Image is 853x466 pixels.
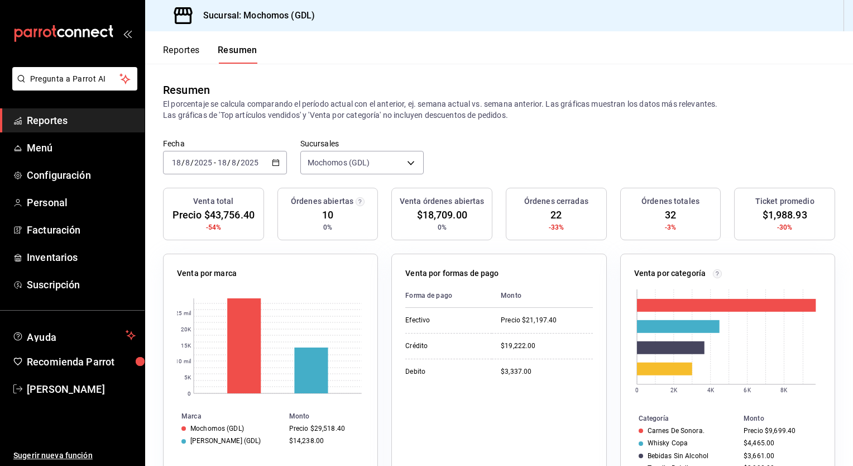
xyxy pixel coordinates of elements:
[641,196,699,207] h3: Órdenes totales
[227,158,231,167] span: /
[240,158,259,167] input: ----
[163,45,200,56] font: Reportes
[763,207,807,222] span: $1,988.93
[171,158,181,167] input: --
[164,410,285,422] th: Marca
[549,222,564,232] span: -33%
[501,367,593,377] div: $3,337.00
[739,412,835,425] th: Monto
[175,358,191,364] text: 10 mil
[27,356,114,368] font: Recomienda Parrot
[665,207,676,222] span: 32
[163,45,257,64] div: Pestañas de navegación
[27,224,80,236] font: Facturación
[308,157,370,168] span: Mochomos (GDL)
[188,391,191,397] text: 0
[27,115,68,126] font: Reportes
[501,341,593,351] div: $19,222.00
[744,387,751,393] text: 6K
[163,98,835,121] p: El porcentaje se calcula comparando el período actual con el anterior, ej. semana actual vs. sema...
[27,251,78,263] font: Inventarios
[184,374,191,381] text: 5K
[27,197,68,208] font: Personal
[405,316,483,325] div: Efectivo
[323,222,332,232] span: 0%
[231,158,237,167] input: --
[177,268,237,279] p: Venta por marca
[648,427,705,435] div: Carnes De Sonora.
[181,326,191,332] text: 20K
[291,196,353,207] h3: Órdenes abiertas
[27,169,91,181] font: Configuración
[194,9,315,22] h3: Sucursal: Mochomos (GDL)
[501,316,593,325] div: Precio $21,197.40
[492,284,593,308] th: Monto
[289,437,360,445] div: $14,238.00
[405,341,483,351] div: Crédito
[206,222,222,232] span: -54%
[27,142,53,154] font: Menú
[190,425,244,432] div: Mochomos (GDL)
[193,196,233,207] h3: Venta total
[405,284,492,308] th: Forma de pago
[8,81,137,93] a: Pregunta a Parrot AI
[665,222,676,232] span: -3%
[285,410,378,422] th: Monto
[781,387,788,393] text: 8K
[755,196,814,207] h3: Ticket promedio
[405,367,483,377] div: Debito
[635,387,639,393] text: 0
[190,158,194,167] span: /
[621,412,739,425] th: Categoría
[175,310,191,316] text: 25 mil
[300,140,424,148] label: Sucursales
[123,29,132,38] button: open_drawer_menu
[634,268,706,279] p: Venta por categoría
[163,82,210,98] div: Resumen
[405,268,499,279] p: Venta por formas de pago
[648,439,688,447] div: Whisky Copa
[27,279,80,291] font: Suscripción
[172,207,255,222] span: Precio $43,756.40
[400,196,485,207] h3: Venta órdenes abiertas
[27,329,121,342] span: Ayuda
[524,196,588,207] h3: Órdenes cerradas
[217,158,227,167] input: --
[322,207,333,222] span: 10
[194,158,213,167] input: ----
[181,158,185,167] span: /
[190,437,261,445] div: [PERSON_NAME] (GDL)
[417,207,467,222] span: $18,709.00
[707,387,715,393] text: 4K
[27,383,105,395] font: [PERSON_NAME]
[13,451,93,460] font: Sugerir nueva función
[163,140,287,148] label: Fecha
[744,452,817,460] div: $3,661.00
[438,222,447,232] span: 0%
[289,425,360,432] div: Precio $29,518.40
[648,452,708,460] div: Bebidas Sin Alcohol
[670,387,678,393] text: 2K
[181,343,191,349] text: 15K
[214,158,216,167] span: -
[12,67,137,91] button: Pregunta a Parrot AI
[550,207,562,222] span: 22
[185,158,190,167] input: --
[777,222,793,232] span: -30%
[744,427,817,435] div: Precio $9,699.40
[744,439,817,447] div: $4,465.00
[30,73,120,85] span: Pregunta a Parrot AI
[218,45,257,64] button: Resumen
[237,158,240,167] span: /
